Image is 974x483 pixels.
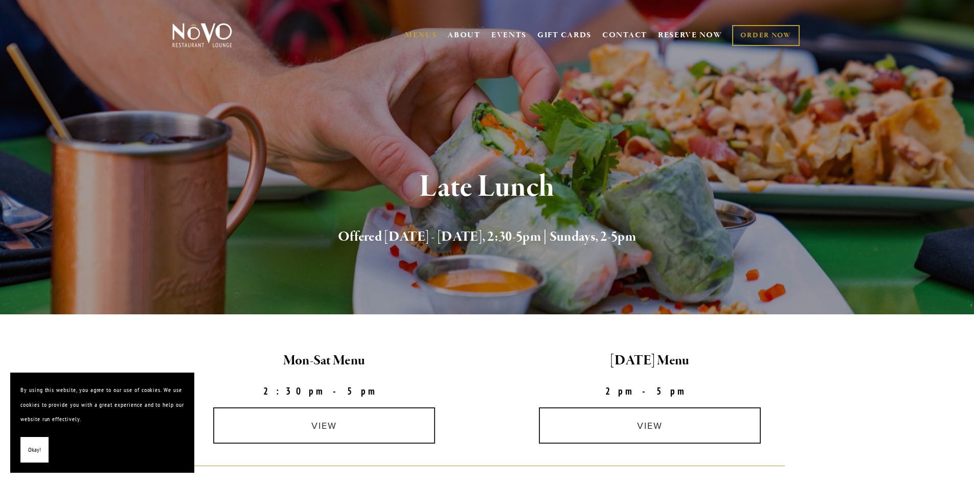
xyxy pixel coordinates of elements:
[658,26,722,45] a: RESERVE NOW
[263,385,385,397] strong: 2:30pm-5pm
[170,22,234,48] img: Novo Restaurant &amp; Lounge
[28,443,41,457] span: Okay!
[10,373,194,473] section: Cookie banner
[189,171,785,204] h1: Late Lunch
[20,437,49,463] button: Okay!
[605,385,694,397] strong: 2pm-5pm
[170,350,479,372] h2: Mon-Sat Menu
[447,30,481,40] a: ABOUT
[602,26,647,45] a: CONTACT
[491,30,527,40] a: EVENTS
[732,25,799,46] a: ORDER NOW
[405,30,437,40] a: MENUS
[539,407,761,444] a: view
[537,26,592,45] a: GIFT CARDS
[213,407,435,444] a: view
[189,226,785,248] h2: Offered [DATE] - [DATE], 2:30-5pm | Sundays, 2-5pm
[496,350,804,372] h2: [DATE] Menu
[20,383,184,427] p: By using this website, you agree to our use of cookies. We use cookies to provide you with a grea...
